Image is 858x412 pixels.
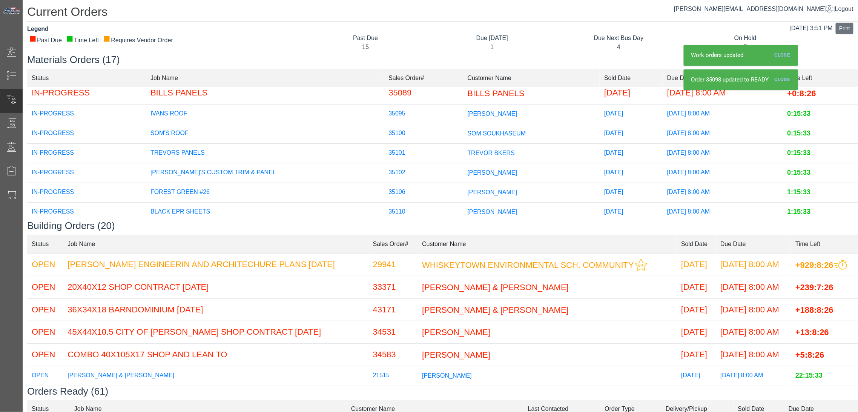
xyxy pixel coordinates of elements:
td: Job Name [146,69,384,87]
td: 35110 [384,202,463,222]
h3: Materials Orders (17) [27,54,858,66]
span: TREVOR BKERS [468,149,515,156]
td: [DATE] 8:00 AM [716,344,791,366]
span: 1:15:33 [787,208,811,216]
img: This customer should be prioritized [635,258,648,271]
span: +929:8:26 [795,260,833,269]
td: [DATE] [600,202,663,222]
span: [DATE] 3:51 PM [790,25,833,31]
td: OPEN [27,298,63,321]
h3: Building Orders (20) [27,220,858,232]
span: SOM SOUKHASEUM [468,130,526,136]
span: [PERSON_NAME] [422,328,490,337]
td: Due Date [716,235,791,253]
button: Print [836,23,853,34]
td: OPEN [27,276,63,298]
span: +13:8:26 [795,328,829,337]
span: [PERSON_NAME] [468,110,517,117]
td: 29941 [368,253,418,276]
td: Customer Name [417,235,677,253]
td: [DATE] [677,366,716,386]
a: [PERSON_NAME][EMAIL_ADDRESS][DOMAIN_NAME] [674,6,833,12]
td: [DATE] 8:00 AM [663,81,783,104]
a: Close [772,49,793,61]
td: [PERSON_NAME] & [PERSON_NAME] [63,366,368,386]
td: [DATE] [600,163,663,183]
span: BILLS PANELS [468,89,525,98]
td: Due Date [663,69,783,87]
div: Due [DATE] [434,34,550,43]
div: 1 [434,43,550,52]
td: [DATE] [600,104,663,124]
td: 35089 [384,81,463,104]
div: 4 [561,43,677,52]
td: IN-PROGRESS [27,183,146,202]
div: 15 [308,43,423,52]
td: COMBO 40X105X17 SHOP AND LEAN TO [63,344,368,366]
td: 20X40X12 SHOP CONTRACT [DATE] [63,276,368,298]
td: [DATE] 8:00 AM [663,202,783,222]
span: +239:7:26 [795,283,833,292]
a: Close [772,74,793,86]
td: [DATE] 8:00 AM [663,104,783,124]
td: SOM'S ROOF [146,124,384,143]
div: Past Due [29,36,62,45]
td: 36X34X18 BARNDOMINIUM [DATE] [63,298,368,321]
td: OPEN [27,253,63,276]
td: [DATE] [677,321,716,344]
td: [DATE] 8:00 AM [663,183,783,202]
td: OPEN [27,321,63,344]
td: [PERSON_NAME]'S CUSTOM TRIM & PANEL [146,163,384,183]
td: Sales Order# [368,235,418,253]
span: +5:8:26 [795,351,824,360]
td: Job Name [63,235,368,253]
td: Status [27,69,146,87]
span: WHISKEYTOWN ENVIRONMENTAL SCH. COMMUNITY [422,260,634,269]
td: [PERSON_NAME] ENGINEERIN AND ARCHITECHURE PLANS [DATE] [63,253,368,276]
td: [DATE] 8:00 AM [716,276,791,298]
span: Logout [835,6,853,12]
div: ■ [66,36,73,41]
td: 34531 [368,321,418,344]
td: IN-PROGRESS [27,143,146,163]
td: [DATE] [600,143,663,163]
span: +188:8:26 [795,305,833,315]
td: [DATE] 8:00 AM [716,366,791,386]
td: 35095 [384,104,463,124]
td: BLACK EPR SHEETS [146,202,384,222]
td: [DATE] 8:00 AM [663,163,783,183]
span: [PERSON_NAME] [468,189,517,195]
td: [DATE] [600,81,663,104]
div: Requires Vendor Order [103,36,173,45]
td: IN-PROGRESS [27,163,146,183]
div: Due Next Bus Day [561,34,677,43]
td: 43171 [368,298,418,321]
td: 33371 [368,276,418,298]
td: 45X44X10.5 CITY OF [PERSON_NAME] SHOP CONTRACT [DATE] [63,321,368,344]
td: Time Left [783,69,858,87]
td: IVANS ROOF [146,104,384,124]
div: ■ [29,36,36,41]
td: TREVORS PANELS [146,143,384,163]
td: [DATE] [677,344,716,366]
h1: Current Orders [27,5,858,22]
td: IN-PROGRESS [27,104,146,124]
div: ■ [103,36,110,41]
span: 0:15:33 [787,169,811,177]
td: Sold Date [600,69,663,87]
td: [DATE] [677,298,716,321]
span: 1:15:33 [787,189,811,196]
td: 35106 [384,183,463,202]
img: This order should be prioritized [834,260,847,270]
td: OPEN [27,344,63,366]
div: On Hold [688,34,803,43]
td: FOREST GREEN #26 [146,183,384,202]
span: [PERSON_NAME] & [PERSON_NAME] [422,283,569,292]
td: 21515 [368,366,418,386]
span: 22:15:33 [795,372,823,380]
td: Sold Date [677,235,716,253]
td: Customer Name [463,69,600,87]
span: 0:15:33 [787,130,811,137]
span: 0:15:33 [787,149,811,157]
td: [DATE] [677,276,716,298]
